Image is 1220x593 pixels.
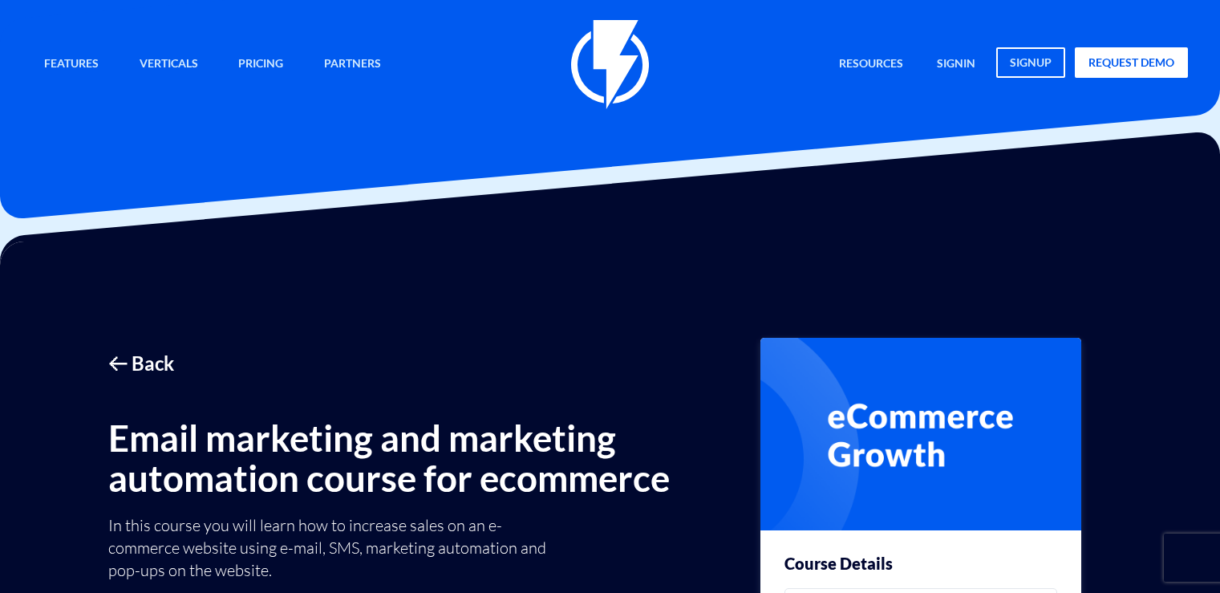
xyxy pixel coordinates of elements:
[108,350,683,377] a: 🡠 Back
[226,47,295,82] a: Pricing
[108,418,683,498] h1: Email marketing and marketing automation course for ecommerce
[128,47,210,82] a: Verticals
[312,47,393,82] a: Partners
[996,47,1065,78] a: signup
[1075,47,1188,78] a: request demo
[32,47,111,82] a: Features
[784,554,893,572] h3: Course Details
[108,514,569,582] p: In this course you will learn how to increase sales on an e-commerce website using e-mail, SMS, m...
[925,47,987,82] a: signin
[827,47,915,82] a: Resources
